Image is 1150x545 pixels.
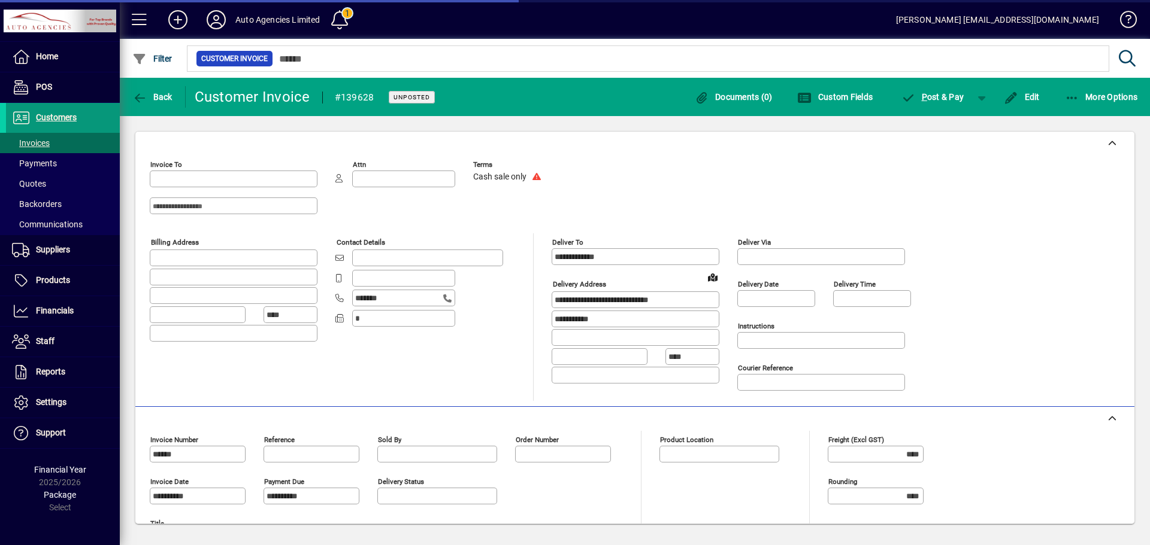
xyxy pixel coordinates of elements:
[36,275,70,285] span: Products
[6,194,120,214] a: Backorders
[195,87,310,106] div: Customer Invoice
[6,388,120,418] a: Settings
[738,322,774,330] mat-label: Instructions
[120,86,186,108] app-page-header-button: Back
[1062,86,1141,108] button: More Options
[6,357,120,387] a: Reports
[12,199,62,209] span: Backorders
[6,418,120,448] a: Support
[516,436,559,444] mat-label: Order number
[129,86,175,108] button: Back
[692,86,776,108] button: Documents (0)
[703,267,722,287] a: View on map
[738,238,771,246] mat-label: Deliver via
[378,477,424,486] mat-label: Delivery status
[738,280,779,288] mat-label: Delivery date
[6,72,120,102] a: POS
[1065,92,1138,102] span: More Options
[36,336,55,346] span: Staff
[36,51,58,61] span: Home
[264,477,304,486] mat-label: Payment due
[335,88,374,107] div: #139628
[6,235,120,265] a: Suppliers
[834,280,876,288] mat-label: Delivery time
[12,179,46,188] span: Quotes
[6,173,120,194] a: Quotes
[1111,2,1135,41] a: Knowledge Base
[473,172,526,182] span: Cash sale only
[235,10,320,29] div: Auto Agencies Limited
[44,490,76,500] span: Package
[896,10,1099,29] div: [PERSON_NAME] [EMAIL_ADDRESS][DOMAIN_NAME]
[150,436,198,444] mat-label: Invoice number
[129,48,175,69] button: Filter
[394,93,430,101] span: Unposted
[695,92,773,102] span: Documents (0)
[36,428,66,437] span: Support
[150,160,182,169] mat-label: Invoice To
[901,92,964,102] span: ost & Pay
[378,436,401,444] mat-label: Sold by
[828,477,857,486] mat-label: Rounding
[895,86,970,108] button: Post & Pay
[201,53,268,65] span: Customer Invoice
[132,92,172,102] span: Back
[552,238,583,246] mat-label: Deliver To
[473,161,545,169] span: Terms
[6,153,120,173] a: Payments
[797,92,873,102] span: Custom Fields
[264,436,295,444] mat-label: Reference
[1001,86,1043,108] button: Edit
[36,306,74,315] span: Financials
[794,86,876,108] button: Custom Fields
[353,160,366,169] mat-label: Attn
[12,138,50,148] span: Invoices
[738,364,793,372] mat-label: Courier Reference
[6,42,120,72] a: Home
[6,327,120,357] a: Staff
[6,214,120,235] a: Communications
[36,112,77,122] span: Customers
[150,477,189,486] mat-label: Invoice date
[34,465,86,474] span: Financial Year
[6,133,120,153] a: Invoices
[36,397,66,407] span: Settings
[922,92,927,102] span: P
[660,436,713,444] mat-label: Product location
[132,54,172,63] span: Filter
[36,82,52,92] span: POS
[12,159,57,168] span: Payments
[12,220,83,229] span: Communications
[36,367,65,376] span: Reports
[1004,92,1040,102] span: Edit
[828,436,884,444] mat-label: Freight (excl GST)
[6,296,120,326] a: Financials
[36,245,70,254] span: Suppliers
[159,9,197,31] button: Add
[6,266,120,296] a: Products
[197,9,235,31] button: Profile
[150,519,164,528] mat-label: Title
